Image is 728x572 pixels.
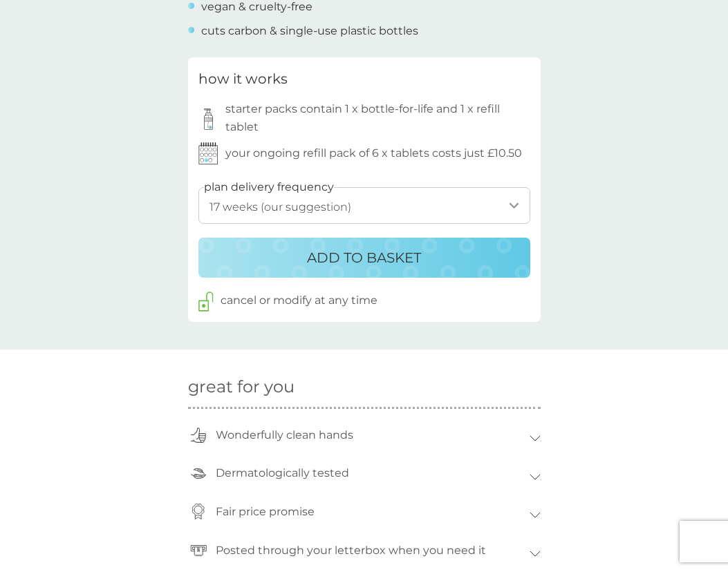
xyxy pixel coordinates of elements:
[209,496,321,528] p: Fair price promise
[198,238,530,278] button: ADD TO BASKET
[191,428,206,443] img: thumbs-up-icon.svg
[209,535,493,566] p: Posted through your letterbox when you need it
[204,178,334,196] label: plan delivery frequency
[307,247,421,269] p: ADD TO BASKET
[191,466,206,482] img: sensitive-dermo-tested-icon.svg
[225,144,522,162] p: your ongoing refill pack of 6 x tablets costs just £10.50
[201,22,418,40] p: cuts carbon & single-use plastic bottles
[209,419,360,451] p: Wonderfully clean hands
[188,377,541,397] h2: great for you
[190,542,207,558] img: letterbox-icon.svg
[209,457,356,489] p: Dermatologically tested
[190,504,206,519] img: coin-icon.svg
[221,292,377,309] p: cancel or modify at any time
[225,100,530,135] p: starter packs contain 1 x bottle-for-life and 1 x refill tablet
[198,68,288,90] h3: how it works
